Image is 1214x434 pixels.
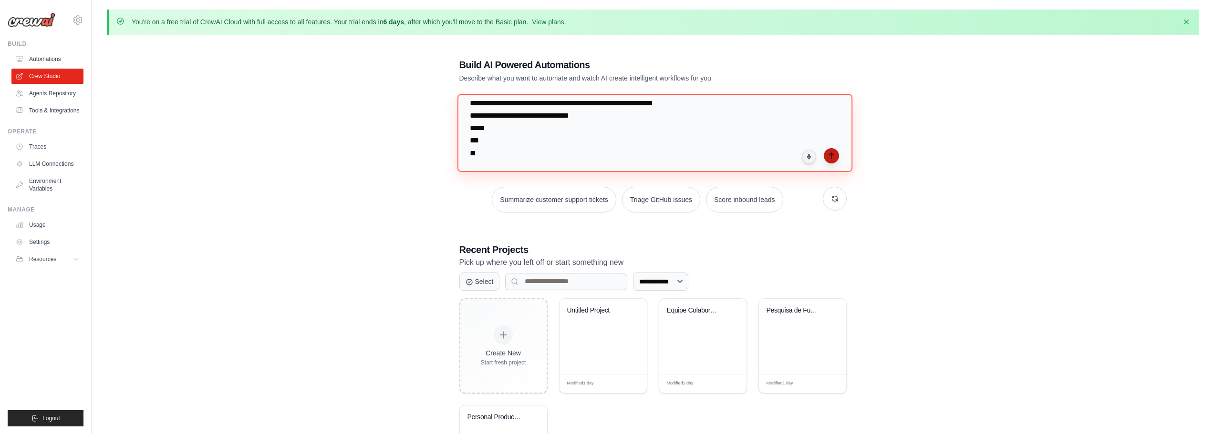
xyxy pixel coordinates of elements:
a: Crew Studio [11,69,83,84]
div: Build [8,40,83,48]
span: Resources [29,255,56,263]
a: Tools & Integrations [11,103,83,118]
div: Personal Productivity & Project Management Assistant [467,413,525,422]
span: Edit [624,380,632,387]
button: Triage GitHub issues [622,187,700,212]
button: Get new suggestions [823,187,847,211]
div: Manage [8,206,83,213]
a: Environment Variables [11,173,83,196]
div: Equipe Colaborativa de Produto [667,306,725,315]
a: LLM Connections [11,156,83,172]
a: Traces [11,139,83,154]
a: Settings [11,234,83,250]
button: Click to speak your automation idea [802,150,816,164]
a: View plans [532,18,564,26]
button: Logout [8,410,83,426]
p: You're on a free trial of CrewAI Cloud with full access to all features. Your trial ends in , aft... [132,17,566,27]
span: Edit [823,380,831,387]
div: Start fresh project [481,359,526,366]
a: Automations [11,51,83,67]
a: Usage [11,217,83,232]
span: Logout [42,414,60,422]
img: Logo [8,13,55,27]
p: Pick up where you left off or start something new [459,256,847,269]
div: Operate [8,128,83,135]
div: Pesquisa de Funcionalidades Legal Tech [767,306,824,315]
p: Describe what you want to automate and watch AI create intelligent workflows for you [459,73,780,83]
button: Score inbound leads [706,187,783,212]
button: Summarize customer support tickets [492,187,616,212]
span: Edit [724,380,732,387]
a: Agents Repository [11,86,83,101]
h1: Build AI Powered Automations [459,58,780,71]
span: Modified 1 day [767,380,793,387]
span: Modified 1 day [567,380,594,387]
strong: 6 days [383,18,404,26]
div: Untitled Project [567,306,625,315]
button: Resources [11,252,83,267]
button: Select [459,273,500,291]
h3: Recent Projects [459,243,847,256]
span: Modified 1 day [667,380,694,387]
div: Create New [481,348,526,358]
